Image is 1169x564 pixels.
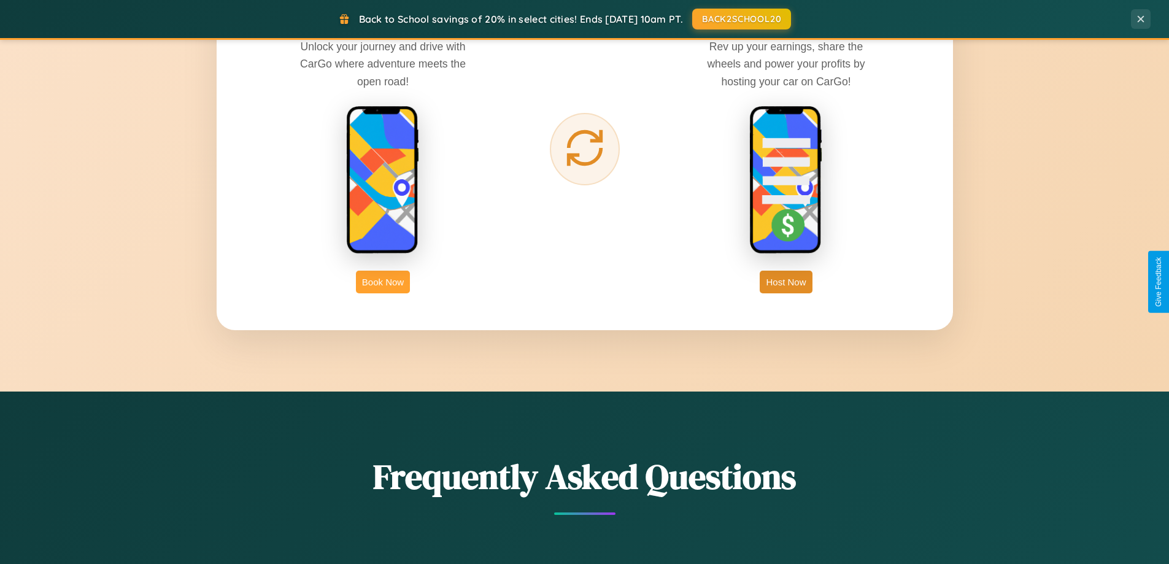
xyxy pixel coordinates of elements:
button: Book Now [356,271,410,293]
span: Back to School savings of 20% in select cities! Ends [DATE] 10am PT. [359,13,683,25]
p: Unlock your journey and drive with CarGo where adventure meets the open road! [291,38,475,90]
h2: Frequently Asked Questions [217,453,953,500]
img: rent phone [346,106,420,255]
p: Rev up your earnings, share the wheels and power your profits by hosting your car on CarGo! [694,38,878,90]
img: host phone [749,106,823,255]
button: Host Now [760,271,812,293]
div: Give Feedback [1154,257,1163,307]
button: BACK2SCHOOL20 [692,9,791,29]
